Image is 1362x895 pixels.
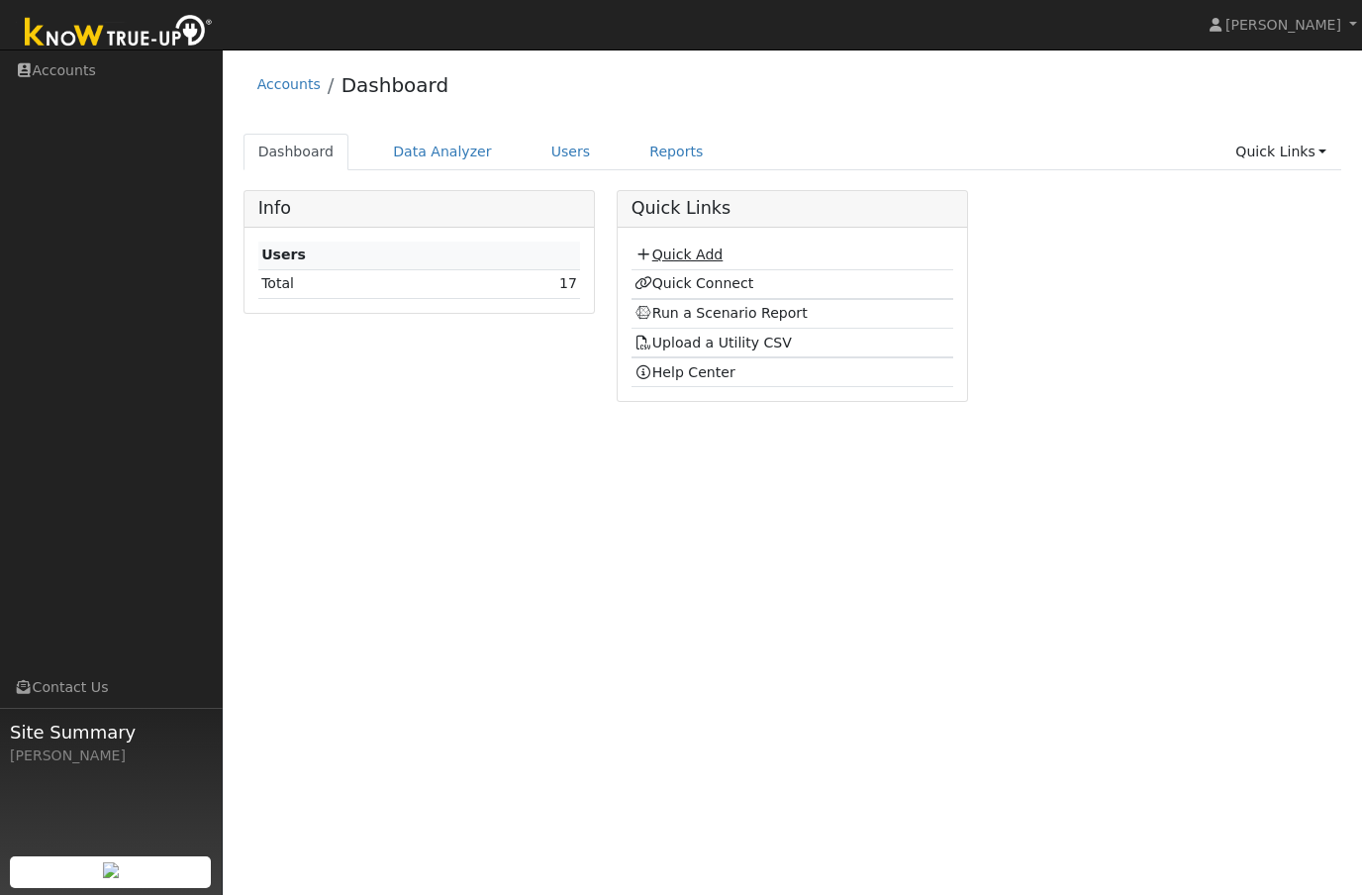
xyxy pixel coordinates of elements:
a: Upload a Utility CSV [634,335,792,350]
img: Know True-Up [15,11,223,55]
a: Accounts [257,76,321,92]
a: Run a Scenario Report [634,305,808,321]
div: [PERSON_NAME] [10,746,212,766]
h5: Quick Links [632,198,954,219]
a: 17 [559,275,577,291]
a: Quick Connect [634,275,753,291]
span: [PERSON_NAME] [1225,17,1341,33]
strong: Users [261,247,306,262]
span: Site Summary [10,719,212,746]
a: Users [536,134,606,170]
a: Dashboard [243,134,349,170]
a: Quick Links [1220,134,1341,170]
a: Help Center [634,364,735,380]
a: Reports [634,134,718,170]
img: retrieve [103,862,119,878]
a: Data Analyzer [378,134,507,170]
td: Total [258,269,456,298]
a: Dashboard [341,73,449,97]
h5: Info [258,198,581,219]
a: Quick Add [634,247,723,262]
